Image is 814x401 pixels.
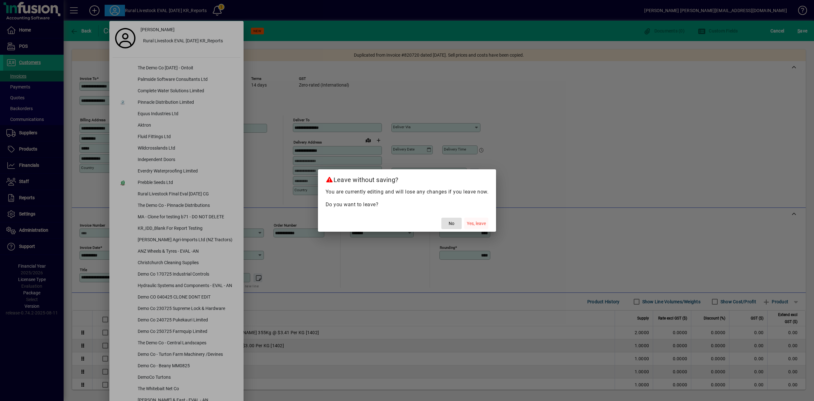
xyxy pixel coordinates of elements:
p: Do you want to leave? [326,201,489,208]
p: You are currently editing and will lose any changes if you leave now. [326,188,489,196]
h2: Leave without saving? [318,169,496,188]
button: No [441,218,462,229]
button: Yes, leave [464,218,488,229]
span: No [449,220,454,227]
span: Yes, leave [467,220,486,227]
